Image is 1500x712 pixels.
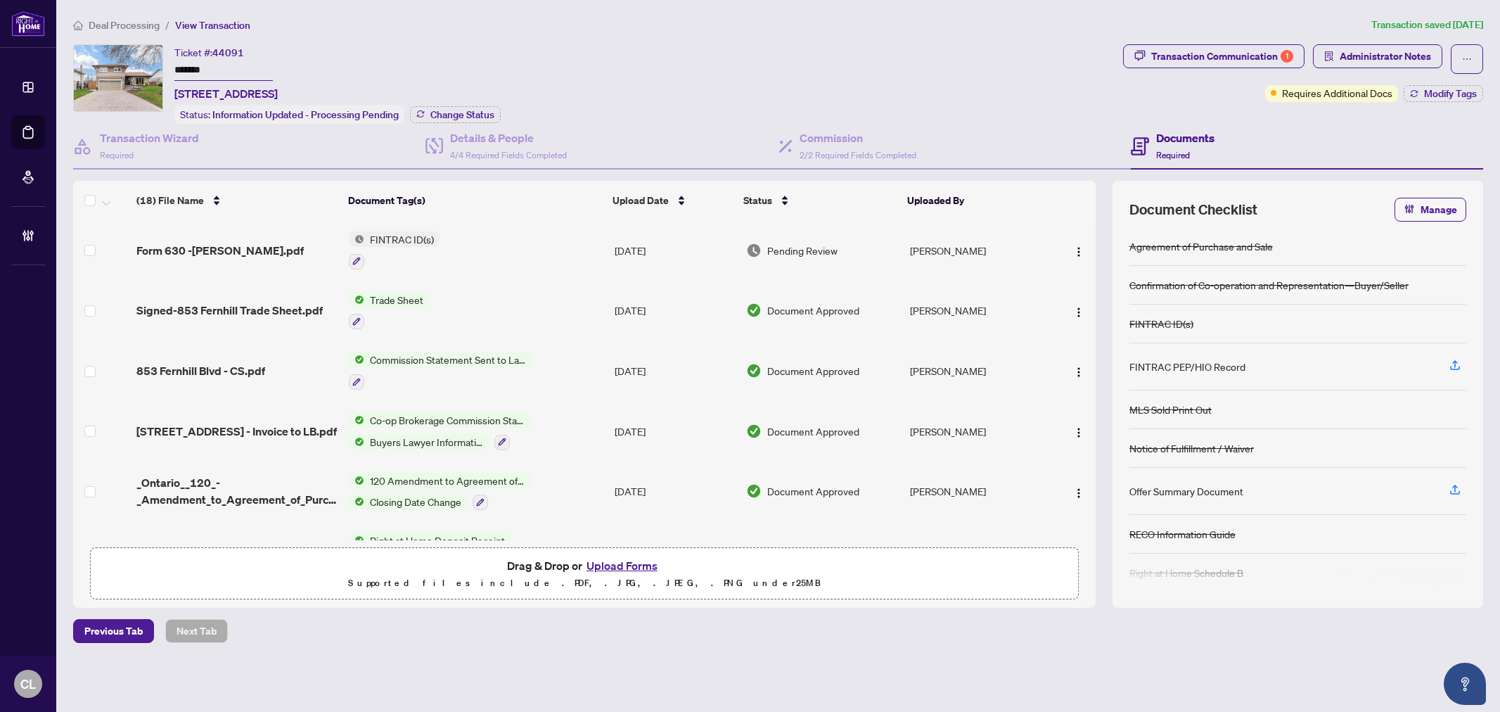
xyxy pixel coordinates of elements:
button: Previous Tab [73,619,154,643]
div: Ticket #: [174,44,244,61]
li: / [165,17,169,33]
img: Status Icon [349,494,364,509]
button: Upload Forms [582,557,662,575]
button: Administrator Notes [1313,44,1442,68]
span: Document Approved [767,363,859,379]
div: Notice of Fulfillment / Waiver [1129,440,1254,456]
img: Document Status [746,243,762,258]
span: Required [100,150,134,160]
button: Logo [1068,360,1090,382]
span: Status [743,193,772,208]
span: Document Approved [767,303,859,318]
td: [DATE] [609,462,741,522]
span: (18) File Name [136,193,204,208]
span: Drag & Drop orUpload FormsSupported files include .PDF, .JPG, .JPEG, .PNG under25MB [91,548,1078,600]
div: Confirmation of Co-operation and Representation—Buyer/Seller [1129,277,1409,293]
div: Offer Summary Document [1129,483,1243,499]
h4: Commission [800,129,916,146]
span: 4/4 Required Fields Completed [450,150,567,160]
div: RECO Information Guide [1129,526,1236,542]
img: Logo [1073,488,1084,499]
img: Logo [1073,367,1084,378]
button: Status IconCommission Statement Sent to Lawyer [349,352,531,390]
span: Manage [1421,198,1457,221]
span: Right at Home Deposit Receipt [364,533,511,548]
span: Modify Tags [1424,89,1477,98]
span: Drag & Drop or [507,557,662,575]
button: Modify Tags [1404,85,1483,102]
button: Change Status [410,106,501,123]
div: MLS Sold Print Out [1129,402,1212,417]
span: Document Approved [767,483,859,499]
div: FINTRAC PEP/HIO Record [1129,359,1245,374]
h4: Details & People [450,129,567,146]
td: [PERSON_NAME] [904,521,1049,582]
div: Agreement of Purchase and Sale [1129,239,1273,254]
th: Uploaded By [902,181,1046,220]
span: [STREET_ADDRESS] [174,85,278,102]
button: Status IconTrade Sheet [349,292,429,330]
span: Previous Tab [84,620,143,642]
span: Form 630 -[PERSON_NAME].pdf [136,242,304,259]
td: [PERSON_NAME] [904,220,1049,281]
span: home [73,20,83,30]
span: Trade Sheet [364,292,429,307]
article: Transaction saved [DATE] [1371,17,1483,33]
td: [PERSON_NAME] [904,462,1049,522]
img: Logo [1073,427,1084,438]
div: 1 [1281,50,1293,63]
span: 120 Amendment to Agreement of Purchase and Sale [364,473,531,488]
td: [DATE] [609,341,741,401]
td: [DATE] [609,281,741,341]
img: Status Icon [349,533,364,548]
span: ellipsis [1462,54,1472,64]
span: Upload Date [613,193,669,208]
span: FINTRAC ID(s) [364,231,440,247]
h4: Documents [1156,129,1214,146]
td: [DATE] [609,521,741,582]
span: Required [1156,150,1190,160]
span: solution [1324,51,1334,61]
span: 2/2 Required Fields Completed [800,150,916,160]
img: Status Icon [349,352,364,367]
button: Manage [1395,198,1466,222]
span: _Ontario__120_-_Amendment_to_Agreement_of_Purchase_and_Sale 1.pdf [136,474,338,508]
div: Transaction Communication [1151,45,1293,68]
button: Status IconRight at Home Deposit Receipt [349,533,511,571]
span: Change Status [430,110,494,120]
span: Requires Additional Docs [1282,85,1392,101]
td: [DATE] [609,220,741,281]
button: Open asap [1444,663,1486,705]
div: Status: [174,105,404,124]
img: Status Icon [349,434,364,450]
span: View Transaction [175,19,250,32]
span: Document Approved [767,424,859,439]
span: [STREET_ADDRESS] - Invoice to LB.pdf [136,423,337,440]
button: Status IconCo-op Brokerage Commission StatementStatus IconBuyers Lawyer Information [349,412,531,450]
button: Logo [1068,239,1090,262]
span: CL [20,674,36,694]
img: Document Status [746,363,762,379]
button: Logo [1068,299,1090,322]
span: Pending Review [767,243,838,258]
img: Status Icon [349,412,364,428]
img: IMG-E12273467_1.jpg [74,45,162,111]
td: [PERSON_NAME] [904,341,1049,401]
button: Status IconFINTRAC ID(s) [349,231,440,269]
img: Logo [1073,307,1084,318]
img: Document Status [746,483,762,499]
th: Document Tag(s) [342,181,607,220]
img: Document Status [746,424,762,439]
button: Logo [1068,420,1090,443]
span: Commission Statement Sent to Lawyer [364,352,531,367]
td: [PERSON_NAME] [904,401,1049,462]
button: Logo [1068,480,1090,502]
div: Right at Home Schedule B [1129,565,1243,580]
span: 44091 [212,46,244,59]
img: Document Status [746,303,762,318]
div: FINTRAC ID(s) [1129,316,1193,331]
img: Status Icon [349,292,364,307]
span: Administrator Notes [1340,45,1431,68]
span: Co-op Brokerage Commission Statement [364,412,531,428]
th: (18) File Name [131,181,342,220]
